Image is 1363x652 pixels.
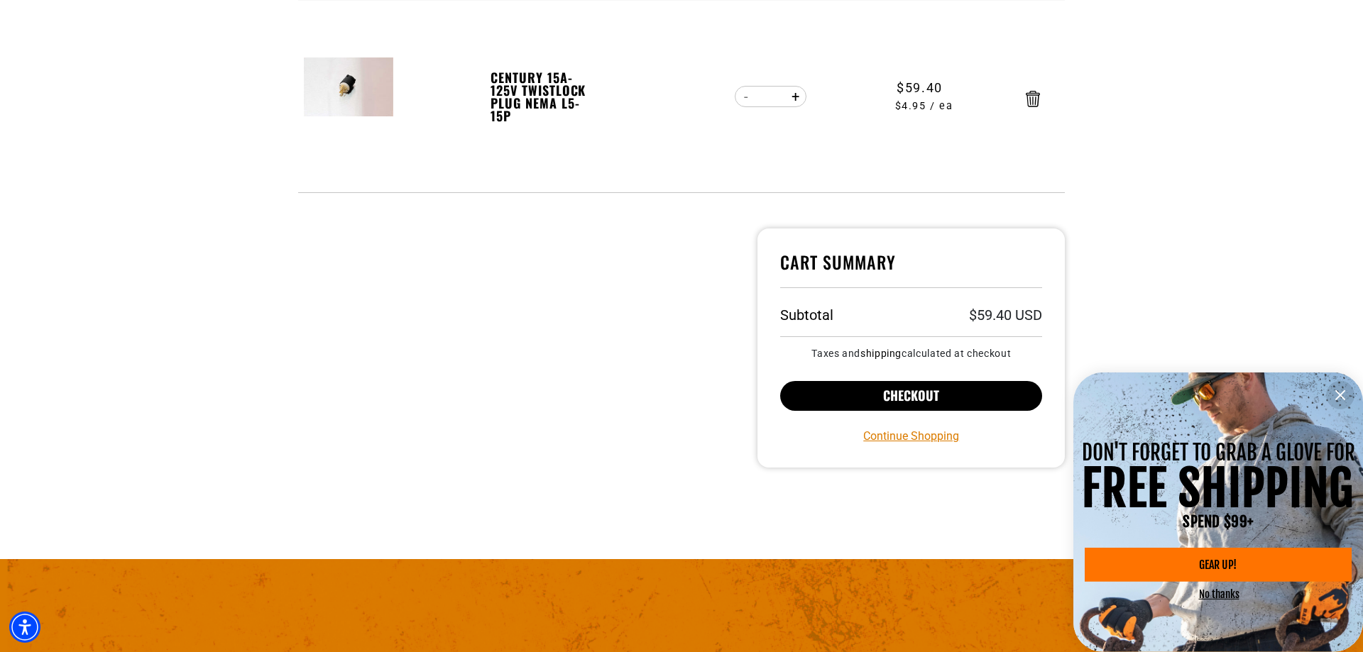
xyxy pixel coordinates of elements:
h3: Subtotal [780,308,833,322]
a: Continue Shopping [863,428,959,445]
span: SPEND $99+ [1183,512,1253,531]
span: FREE SHIPPING [1082,458,1354,519]
button: Checkout [780,381,1042,411]
h4: Cart Summary [780,251,1042,288]
div: Accessibility Menu [9,612,40,643]
button: No thanks [1199,587,1239,601]
a: GEAR UP! [1085,548,1351,582]
span: $59.40 [897,78,943,97]
a: Century 15A-125V Twistlock Plug NEMA L5-15P [491,71,589,122]
div: information [1073,372,1363,652]
p: $59.40 USD [969,308,1042,322]
span: DON'T FORGET TO GRAB A GLOVE FOR [1082,440,1355,465]
a: shipping [860,348,902,359]
input: Quantity for Century 15A-125V Twistlock Plug NEMA L5-15P [757,84,784,109]
button: Close [1326,381,1354,409]
img: Century 15A-125V Twistlock Plug NEMA L5-15P [304,57,393,117]
a: Remove Century 15A-125V Twistlock Plug NEMA L5-15P [1026,94,1040,104]
span: GEAR UP! [1199,559,1237,570]
small: Taxes and calculated at checkout [780,348,1042,358]
span: $4.95 / ea [848,99,1000,114]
